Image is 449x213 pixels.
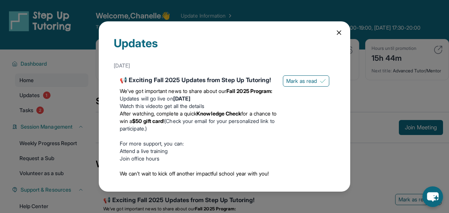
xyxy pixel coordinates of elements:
[114,36,335,59] div: Updates
[120,140,277,147] p: For more support, you can:
[120,155,159,162] a: Join office hours
[120,95,277,102] li: Updates will go live on
[132,118,163,124] strong: $50 gift card
[120,103,158,109] a: Watch this video
[196,110,241,117] strong: Knowledge Check
[163,118,164,124] span: !
[173,95,190,102] strong: [DATE]
[120,75,277,84] div: 📢 Exciting Fall 2025 Updates from Step Up Tutoring!
[120,102,277,110] li: to get all the details
[120,110,196,117] span: After watching, complete a quick
[422,186,443,207] button: chat-button
[320,78,326,84] img: Mark as read
[114,59,335,72] div: [DATE]
[120,88,226,94] span: We’ve got important news to share about our
[286,77,317,85] span: Mark as read
[283,75,329,87] button: Mark as read
[120,110,277,132] li: (Check your email for your personalized link to participate.)
[120,170,269,177] span: We can’t wait to kick off another impactful school year with you!
[226,88,272,94] strong: Fall 2025 Program:
[120,148,168,154] a: Attend a live training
